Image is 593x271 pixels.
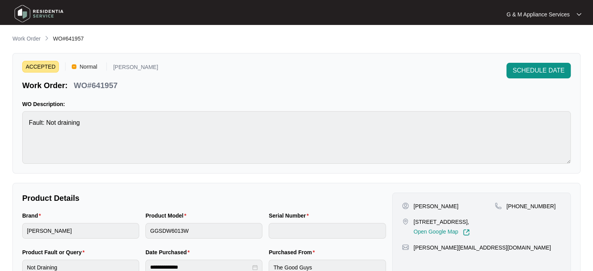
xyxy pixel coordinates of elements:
[76,61,100,73] span: Normal
[513,66,565,75] span: SCHEDULE DATE
[113,64,158,73] p: [PERSON_NAME]
[22,248,88,256] label: Product Fault or Query
[402,218,409,225] img: map-pin
[53,35,84,42] span: WO#641957
[74,80,117,91] p: WO#641957
[577,12,581,16] img: dropdown arrow
[402,244,409,251] img: map-pin
[22,100,571,108] p: WO Description:
[414,229,470,236] a: Open Google Map
[72,64,76,69] img: Vercel Logo
[269,248,318,256] label: Purchased From
[414,218,470,226] p: [STREET_ADDRESS],
[506,202,556,210] p: [PHONE_NUMBER]
[11,35,42,43] a: Work Order
[145,212,189,220] label: Product Model
[463,229,470,236] img: Link-External
[22,80,67,91] p: Work Order:
[269,223,386,239] input: Serial Number
[269,212,312,220] label: Serial Number
[414,202,458,210] p: [PERSON_NAME]
[12,35,41,43] p: Work Order
[22,212,44,220] label: Brand
[145,248,193,256] label: Date Purchased
[145,223,262,239] input: Product Model
[402,202,409,209] img: user-pin
[12,2,66,25] img: residentia service logo
[22,61,59,73] span: ACCEPTED
[414,244,551,252] p: [PERSON_NAME][EMAIL_ADDRESS][DOMAIN_NAME]
[495,202,502,209] img: map-pin
[44,35,50,41] img: chevron-right
[22,223,139,239] input: Brand
[506,63,571,78] button: SCHEDULE DATE
[22,111,571,164] textarea: Fault: Not draining
[506,11,570,18] p: G & M Appliance Services
[22,193,386,204] p: Product Details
